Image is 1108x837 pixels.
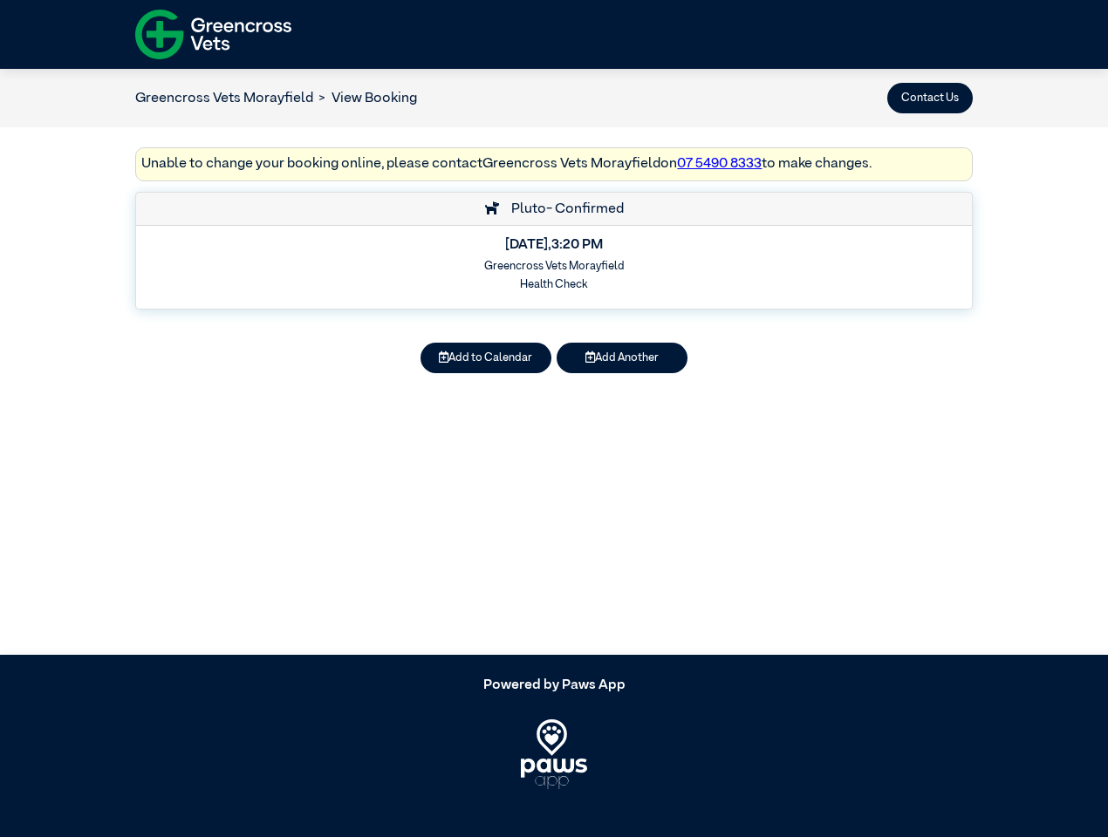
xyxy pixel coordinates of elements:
[147,237,961,254] h5: [DATE] , 3:20 PM
[313,88,417,109] li: View Booking
[887,83,973,113] button: Contact Us
[135,147,973,181] div: Unable to change your booking online, please contact Greencross Vets Morayfield on to make changes.
[421,343,551,373] button: Add to Calendar
[147,278,961,291] h6: Health Check
[557,343,687,373] button: Add Another
[546,202,624,216] span: - Confirmed
[147,260,961,273] h6: Greencross Vets Morayfield
[135,88,417,109] nav: breadcrumb
[521,719,588,789] img: PawsApp
[677,157,762,171] a: 07 5490 8333
[135,92,313,105] a: Greencross Vets Morayfield
[135,4,291,65] img: f-logo
[503,202,546,216] span: Pluto
[135,677,973,694] h5: Powered by Paws App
